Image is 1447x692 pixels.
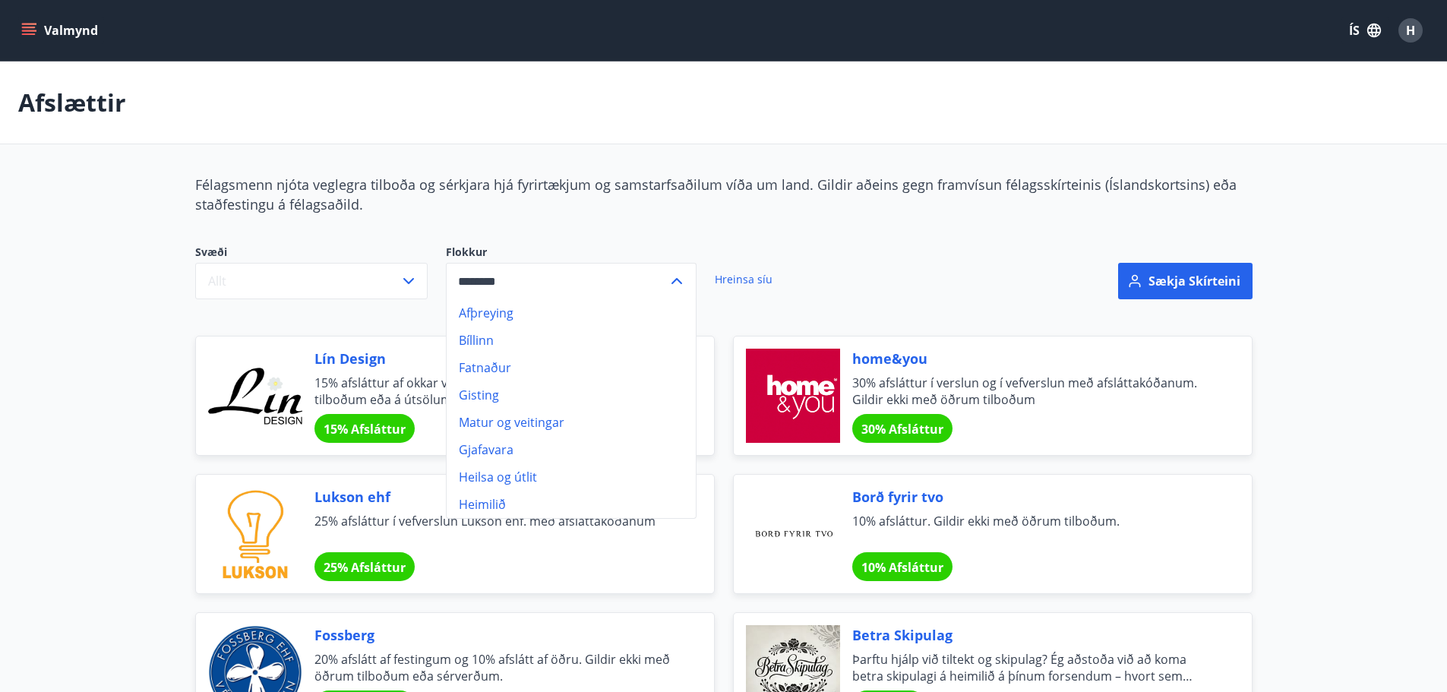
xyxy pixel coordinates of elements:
[447,299,696,327] li: Afþreying
[861,559,943,576] span: 10% Afsláttur
[447,327,696,354] li: Bíllinn
[447,354,696,381] li: Fatnaður
[314,374,678,408] span: 15% afsláttur af okkar vörum í verslun. Gildir ekki með öðrum tilboðum eða á útsölum.
[195,175,1237,213] span: Félagsmenn njóta veglegra tilboða og sérkjara hjá fyrirtækjum og samstarfsaðilum víða um land. Gi...
[314,349,678,368] span: Lín Design
[1341,17,1389,44] button: ÍS
[447,381,696,409] li: Gisting
[446,245,697,260] label: Flokkur
[18,86,126,119] p: Afslættir
[314,487,678,507] span: Lukson ehf
[852,349,1215,368] span: home&you
[18,17,104,44] button: menu
[852,374,1215,408] span: 30% afsláttur í verslun og í vefverslun með afsláttakóðanum. Gildir ekki með öðrum tilboðum
[715,263,772,296] a: Hreinsa síu
[447,436,696,463] li: Gjafavara
[852,513,1215,546] span: 10% afsláttur. Gildir ekki með öðrum tilboðum.
[447,409,696,436] li: Matur og veitingar
[314,651,678,684] span: 20% afslátt af festingum og 10% afslátt af öðru. Gildir ekki með öðrum tilboðum eða sérverðum.
[314,625,678,645] span: Fossberg
[852,625,1215,645] span: Betra Skipulag
[852,487,1215,507] span: Borð fyrir tvo
[447,491,696,518] li: Heimilið
[852,651,1215,684] span: Þarftu hjálp við tiltekt og skipulag? Ég aðstoða við að koma betra skipulagi á heimilið á þínum f...
[195,245,428,263] span: Svæði
[1392,12,1429,49] button: H
[324,559,406,576] span: 25% Afsláttur
[447,463,696,491] li: Heilsa og útlit
[314,513,678,546] span: 25% afsláttur í vefverslun Lukson ehf. með afsláttakóðanum
[1406,22,1415,39] span: H
[324,421,406,438] span: 15% Afsláttur
[861,421,943,438] span: 30% Afsláttur
[195,263,428,299] button: Allt
[1118,263,1253,299] button: Sækja skírteini
[208,273,226,289] span: Allt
